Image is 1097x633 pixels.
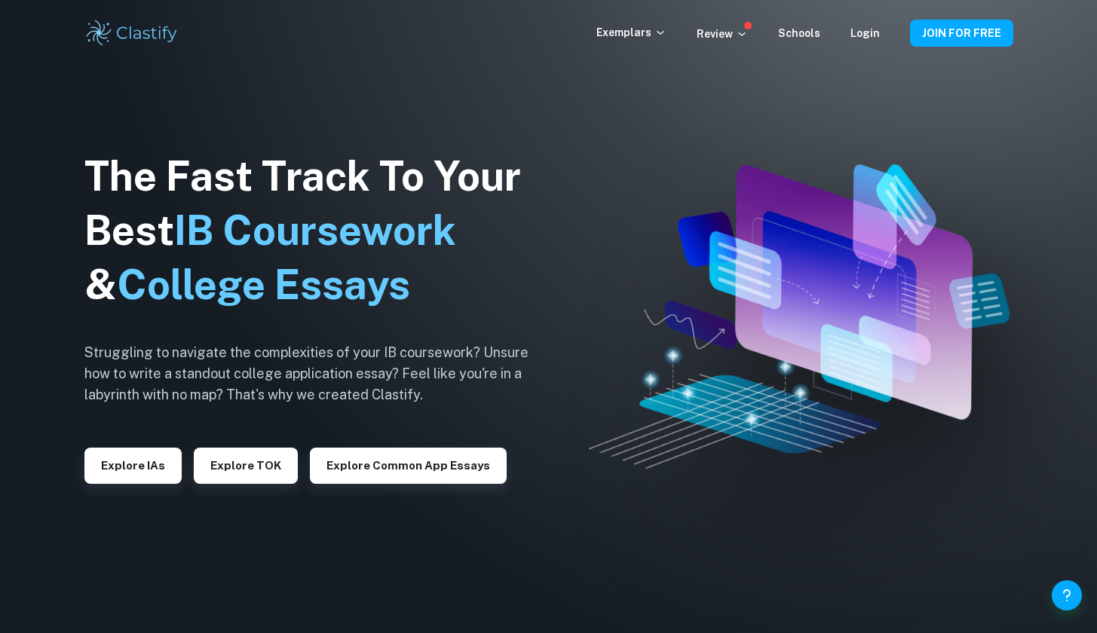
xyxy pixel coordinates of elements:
h1: The Fast Track To Your Best & [84,149,552,312]
button: Explore Common App essays [310,448,507,484]
a: Schools [778,27,820,39]
p: Review [697,26,748,42]
button: Explore IAs [84,448,182,484]
p: Exemplars [596,24,666,41]
img: Clastify hero [589,164,1010,468]
h6: Struggling to navigate the complexities of your IB coursework? Unsure how to write a standout col... [84,342,552,405]
button: JOIN FOR FREE [910,20,1013,47]
span: IB Coursework [174,206,456,254]
a: Login [850,27,880,39]
a: Explore IAs [84,457,182,472]
button: Explore TOK [194,448,298,484]
button: Help and Feedback [1052,580,1082,610]
a: Explore TOK [194,457,298,472]
span: College Essays [117,261,410,308]
a: Explore Common App essays [310,457,507,472]
img: Clastify logo [84,18,180,48]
